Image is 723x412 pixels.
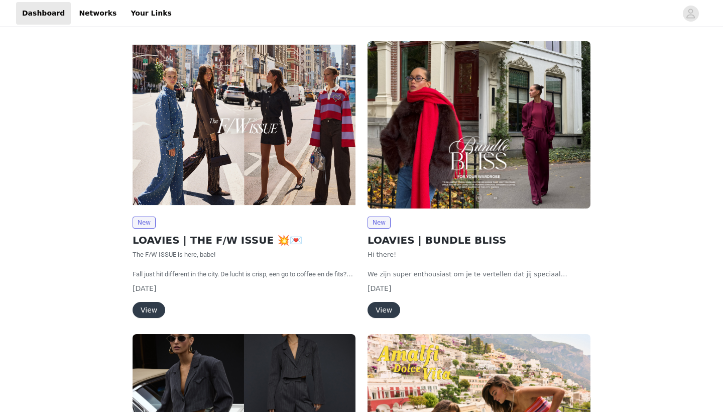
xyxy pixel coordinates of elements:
[16,2,71,25] a: Dashboard
[368,302,400,318] button: View
[368,306,400,314] a: View
[368,217,391,229] span: New
[125,2,178,25] a: Your Links
[133,233,355,248] h2: LOAVIES | THE F/W ISSUE 💥💌
[133,270,353,307] span: Fall just hit different in the city. De lucht is crisp, een go to coffee en de fits? On point. De...
[133,306,165,314] a: View
[133,217,156,229] span: New
[368,284,391,292] span: [DATE]
[368,233,590,248] h2: LOAVIES | BUNDLE BLISS
[133,251,215,258] span: The F/W ISSUE is here, babe!
[368,250,590,260] p: Hi there!
[133,284,156,292] span: [DATE]
[686,6,695,22] div: avatar
[73,2,123,25] a: Networks
[133,41,355,209] img: LOAVIES
[368,41,590,209] img: LOAVIES
[133,302,165,318] button: View
[368,269,590,279] p: We zijn super enthousiast om je te vertellen dat jij speciaal geselecteerd bent voor onze aankome...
